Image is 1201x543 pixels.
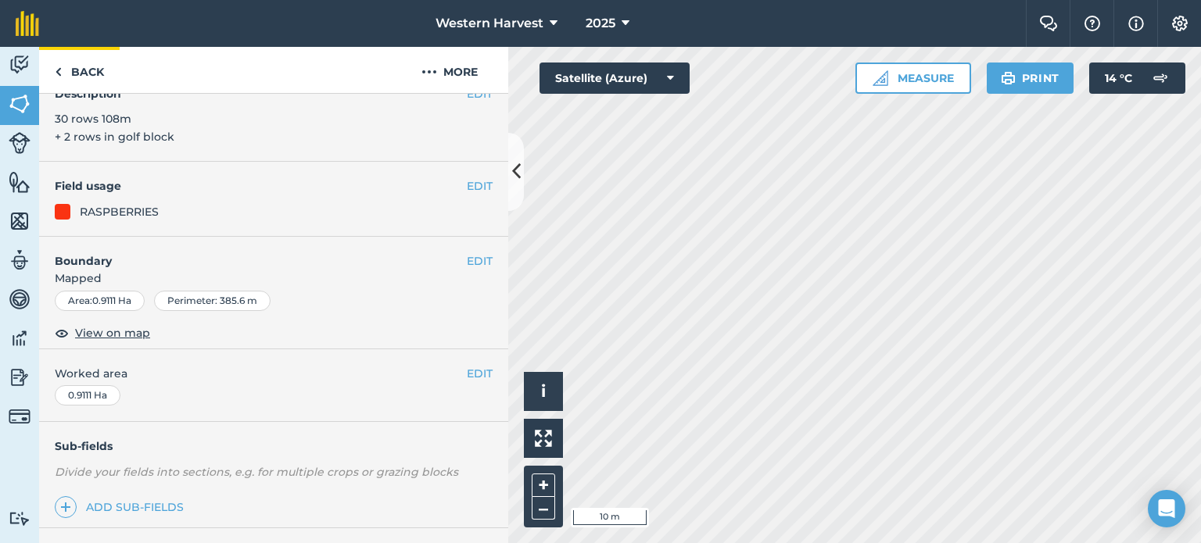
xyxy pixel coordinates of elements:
[55,496,190,518] a: Add sub-fields
[55,112,174,143] span: 30 rows 108m + 2 rows in golf block
[855,63,971,94] button: Measure
[436,14,543,33] span: Western Harvest
[9,405,30,427] img: svg+xml;base64,PD94bWwgdmVyc2lvbj0iMS4wIiBlbmNvZGluZz0idXRmLTgiPz4KPCEtLSBHZW5lcmF0b3I6IEFkb2JlIE...
[1171,16,1189,31] img: A cog icon
[55,85,493,102] h4: Description
[421,63,437,81] img: svg+xml;base64,PHN2ZyB4bWxucz0iaHR0cDovL3d3dy53My5vcmcvMjAwMC9zdmciIHdpZHRoPSIyMCIgaGVpZ2h0PSIyNC...
[9,92,30,116] img: svg+xml;base64,PHN2ZyB4bWxucz0iaHR0cDovL3d3dy53My5vcmcvMjAwMC9zdmciIHdpZHRoPSI1NiIgaGVpZ2h0PSI2MC...
[873,70,888,86] img: Ruler icon
[9,170,30,194] img: svg+xml;base64,PHN2ZyB4bWxucz0iaHR0cDovL3d3dy53My5vcmcvMjAwMC9zdmciIHdpZHRoPSI1NiIgaGVpZ2h0PSI2MC...
[55,63,62,81] img: svg+xml;base64,PHN2ZyB4bWxucz0iaHR0cDovL3d3dy53My5vcmcvMjAwMC9zdmciIHdpZHRoPSI5IiBoZWlnaHQ9IjI0Ii...
[467,365,493,382] button: EDIT
[16,11,39,36] img: fieldmargin Logo
[532,497,555,520] button: –
[987,63,1074,94] button: Print
[586,14,615,33] span: 2025
[9,511,30,526] img: svg+xml;base64,PD94bWwgdmVyc2lvbj0iMS4wIiBlbmNvZGluZz0idXRmLTgiPz4KPCEtLSBHZW5lcmF0b3I6IEFkb2JlIE...
[55,291,145,311] div: Area : 0.9111 Ha
[540,63,690,94] button: Satellite (Azure)
[1105,63,1132,94] span: 14 ° C
[467,85,493,102] button: EDIT
[55,465,458,479] em: Divide your fields into sections, e.g. for multiple crops or grazing blocks
[1089,63,1185,94] button: 14 °C
[9,366,30,389] img: svg+xml;base64,PD94bWwgdmVyc2lvbj0iMS4wIiBlbmNvZGluZz0idXRmLTgiPz4KPCEtLSBHZW5lcmF0b3I6IEFkb2JlIE...
[1145,63,1176,94] img: svg+xml;base64,PD94bWwgdmVyc2lvbj0iMS4wIiBlbmNvZGluZz0idXRmLTgiPz4KPCEtLSBHZW5lcmF0b3I6IEFkb2JlIE...
[75,324,150,341] span: View on map
[55,323,150,342] button: View on map
[9,288,30,311] img: svg+xml;base64,PD94bWwgdmVyc2lvbj0iMS4wIiBlbmNvZGluZz0idXRmLTgiPz4KPCEtLSBHZW5lcmF0b3I6IEFkb2JlIE...
[55,365,493,382] span: Worked area
[9,132,30,154] img: svg+xml;base64,PD94bWwgdmVyc2lvbj0iMS4wIiBlbmNvZGluZz0idXRmLTgiPz4KPCEtLSBHZW5lcmF0b3I6IEFkb2JlIE...
[9,248,30,272] img: svg+xml;base64,PD94bWwgdmVyc2lvbj0iMS4wIiBlbmNvZGluZz0idXRmLTgiPz4KPCEtLSBHZW5lcmF0b3I6IEFkb2JlIE...
[1001,69,1016,88] img: svg+xml;base64,PHN2ZyB4bWxucz0iaHR0cDovL3d3dy53My5vcmcvMjAwMC9zdmciIHdpZHRoPSIxOSIgaGVpZ2h0PSIyNC...
[391,47,508,93] button: More
[467,252,493,270] button: EDIT
[524,372,563,411] button: i
[541,381,546,401] span: i
[532,473,555,497] button: +
[1083,16,1102,31] img: A question mark icon
[55,323,69,342] img: svg+xml;base64,PHN2ZyB4bWxucz0iaHR0cDovL3d3dy53My5vcmcvMjAwMC9zdmciIHdpZHRoPSIxOCIgaGVpZ2h0PSIyNC...
[467,177,493,195] button: EDIT
[9,327,30,350] img: svg+xml;base64,PD94bWwgdmVyc2lvbj0iMS4wIiBlbmNvZGluZz0idXRmLTgiPz4KPCEtLSBHZW5lcmF0b3I6IEFkb2JlIE...
[80,203,159,220] div: RASPBERRIES
[154,291,271,311] div: Perimeter : 385.6 m
[39,237,467,270] h4: Boundary
[55,385,120,405] div: 0.9111 Ha
[535,430,552,447] img: Four arrows, one pointing top left, one top right, one bottom right and the last bottom left
[39,270,508,287] span: Mapped
[39,47,120,93] a: Back
[39,438,508,455] h4: Sub-fields
[9,53,30,77] img: svg+xml;base64,PD94bWwgdmVyc2lvbj0iMS4wIiBlbmNvZGluZz0idXRmLTgiPz4KPCEtLSBHZW5lcmF0b3I6IEFkb2JlIE...
[1039,16,1058,31] img: Two speech bubbles overlapping with the left bubble in the forefront
[1148,490,1185,527] div: Open Intercom Messenger
[1128,14,1144,33] img: svg+xml;base64,PHN2ZyB4bWxucz0iaHR0cDovL3d3dy53My5vcmcvMjAwMC9zdmciIHdpZHRoPSIxNyIgaGVpZ2h0PSIxNy...
[9,209,30,233] img: svg+xml;base64,PHN2ZyB4bWxucz0iaHR0cDovL3d3dy53My5vcmcvMjAwMC9zdmciIHdpZHRoPSI1NiIgaGVpZ2h0PSI2MC...
[55,177,467,195] h4: Field usage
[60,498,71,516] img: svg+xml;base64,PHN2ZyB4bWxucz0iaHR0cDovL3d3dy53My5vcmcvMjAwMC9zdmciIHdpZHRoPSIxNCIgaGVpZ2h0PSIyNC...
